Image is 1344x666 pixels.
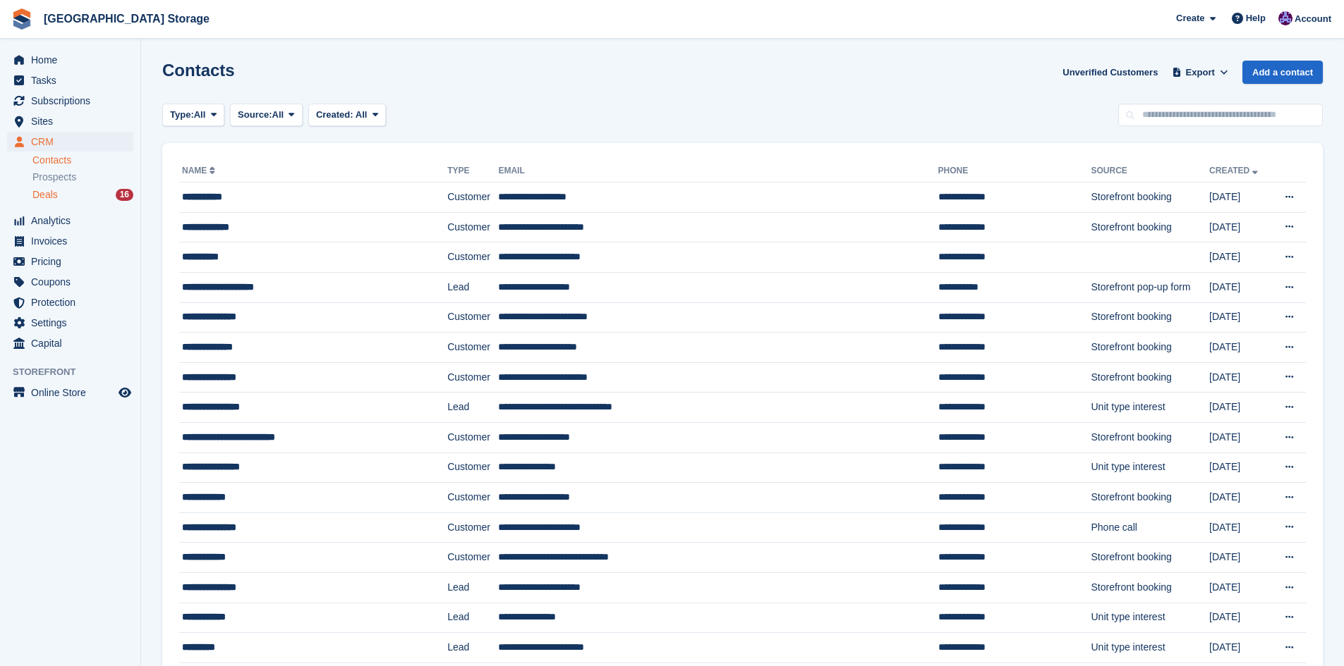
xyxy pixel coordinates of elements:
span: Deals [32,188,58,202]
th: Type [447,160,498,183]
td: [DATE] [1209,633,1271,663]
td: Lead [447,393,498,423]
span: Analytics [31,211,116,230]
td: [DATE] [1209,212,1271,242]
td: Storefront booking [1091,572,1209,603]
div: 16 [116,189,133,201]
td: Storefront booking [1091,483,1209,513]
td: Unit type interest [1091,633,1209,663]
td: [DATE] [1209,333,1271,363]
h1: Contacts [162,61,235,80]
span: Protection [31,292,116,312]
td: Storefront booking [1091,212,1209,242]
a: Unverified Customers [1057,61,1163,84]
a: Preview store [116,384,133,401]
td: [DATE] [1209,543,1271,573]
td: [DATE] [1209,393,1271,423]
th: Phone [938,160,1091,183]
a: Created [1209,166,1261,175]
td: [DATE] [1209,362,1271,393]
td: Storefront pop-up form [1091,272,1209,302]
span: All [356,109,368,120]
td: Customer [447,212,498,242]
span: Source: [238,108,272,122]
td: Customer [447,362,498,393]
span: Prospects [32,171,76,184]
td: Lead [447,572,498,603]
span: Online Store [31,383,116,402]
a: menu [7,70,133,90]
td: Unit type interest [1091,603,1209,633]
th: Source [1091,160,1209,183]
a: Contacts [32,154,133,167]
span: Tasks [31,70,116,90]
td: Customer [447,242,498,273]
a: Add a contact [1242,61,1323,84]
td: [DATE] [1209,272,1271,302]
a: menu [7,111,133,131]
th: Email [498,160,938,183]
td: Lead [447,272,498,302]
span: Coupons [31,272,116,292]
td: Lead [447,633,498,663]
span: Pricing [31,252,116,271]
span: Capital [31,333,116,353]
td: Customer [447,512,498,543]
td: Storefront booking [1091,302,1209,333]
a: [GEOGRAPHIC_DATA] Storage [38,7,215,30]
td: Unit type interest [1091,452,1209,483]
td: Phone call [1091,512,1209,543]
a: menu [7,292,133,312]
a: menu [7,313,133,333]
span: Sites [31,111,116,131]
a: menu [7,272,133,292]
a: menu [7,91,133,111]
span: Account [1295,12,1331,26]
a: menu [7,333,133,353]
a: menu [7,231,133,251]
span: Settings [31,313,116,333]
span: Export [1186,66,1215,80]
img: stora-icon-8386f47178a22dfd0bd8f6a31ec36ba5ce8667c1dd55bd0f319d3a0aa187defe.svg [11,8,32,30]
td: [DATE] [1209,242,1271,273]
span: Created: [316,109,353,120]
span: All [194,108,206,122]
td: Storefront booking [1091,183,1209,213]
span: Storefront [13,365,140,379]
td: Storefront booking [1091,543,1209,573]
button: Source: All [230,104,303,127]
button: Type: All [162,104,224,127]
td: Storefront booking [1091,362,1209,393]
span: Home [31,50,116,70]
span: Invoices [31,231,116,251]
button: Export [1169,61,1231,84]
td: Storefront booking [1091,333,1209,363]
td: [DATE] [1209,512,1271,543]
td: [DATE] [1209,572,1271,603]
td: [DATE] [1209,603,1271,633]
span: Create [1176,11,1204,25]
img: Hollie Harvey [1278,11,1292,25]
td: Storefront booking [1091,422,1209,452]
td: [DATE] [1209,422,1271,452]
span: All [272,108,284,122]
td: Customer [447,452,498,483]
a: Deals 16 [32,187,133,202]
span: Subscriptions [31,91,116,111]
td: [DATE] [1209,302,1271,333]
button: Created: All [308,104,386,127]
td: [DATE] [1209,483,1271,513]
a: menu [7,132,133,152]
td: Customer [447,302,498,333]
a: menu [7,50,133,70]
td: Unit type interest [1091,393,1209,423]
td: Lead [447,603,498,633]
span: Type: [170,108,194,122]
span: CRM [31,132,116,152]
a: Name [182,166,218,175]
span: Help [1246,11,1266,25]
td: Customer [447,183,498,213]
td: Customer [447,483,498,513]
td: [DATE] [1209,452,1271,483]
a: Prospects [32,170,133,185]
